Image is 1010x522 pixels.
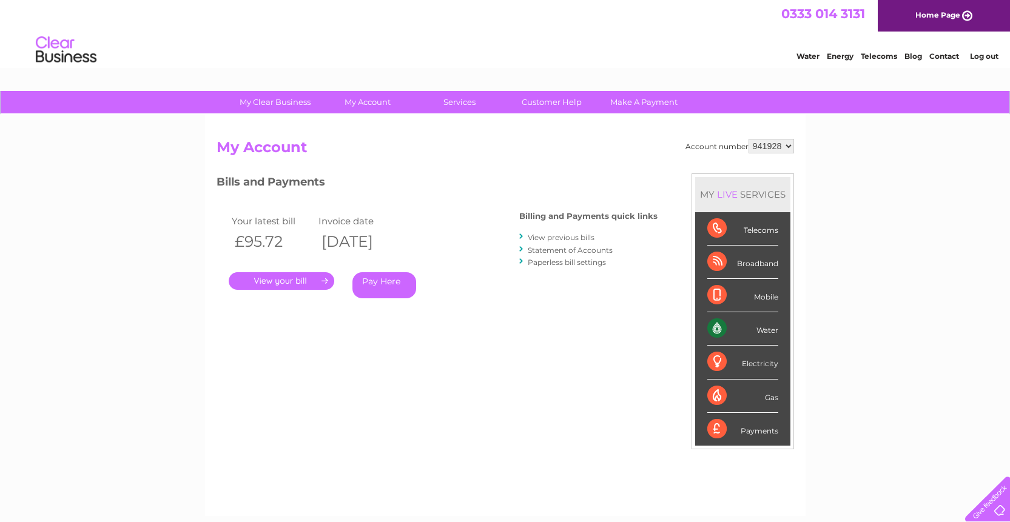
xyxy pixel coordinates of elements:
[707,212,778,246] div: Telecoms
[594,91,694,113] a: Make A Payment
[217,139,794,162] h2: My Account
[528,233,594,242] a: View previous bills
[219,7,792,59] div: Clear Business is a trading name of Verastar Limited (registered in [GEOGRAPHIC_DATA] No. 3667643...
[229,272,334,290] a: .
[315,213,403,229] td: Invoice date
[35,32,97,69] img: logo.png
[707,413,778,446] div: Payments
[707,279,778,312] div: Mobile
[707,346,778,379] div: Electricity
[781,6,865,21] a: 0333 014 3131
[861,52,897,61] a: Telecoms
[229,229,316,254] th: £95.72
[229,213,316,229] td: Your latest bill
[827,52,853,61] a: Energy
[352,272,416,298] a: Pay Here
[929,52,959,61] a: Contact
[317,91,417,113] a: My Account
[707,246,778,279] div: Broadband
[796,52,820,61] a: Water
[519,212,658,221] h4: Billing and Payments quick links
[707,380,778,413] div: Gas
[217,173,658,195] h3: Bills and Payments
[685,139,794,153] div: Account number
[904,52,922,61] a: Blog
[695,177,790,212] div: MY SERVICES
[528,258,606,267] a: Paperless bill settings
[715,189,740,200] div: LIVE
[707,312,778,346] div: Water
[225,91,325,113] a: My Clear Business
[528,246,613,255] a: Statement of Accounts
[315,229,403,254] th: [DATE]
[970,52,998,61] a: Log out
[409,91,510,113] a: Services
[502,91,602,113] a: Customer Help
